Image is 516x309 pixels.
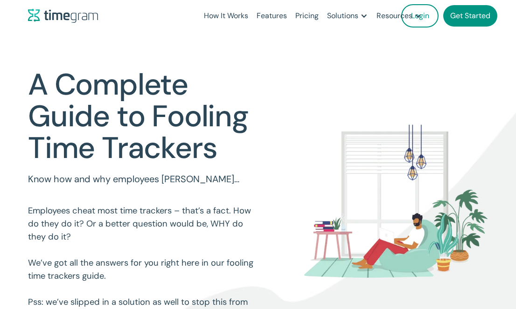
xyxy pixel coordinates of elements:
[377,9,412,22] div: Resources
[327,9,358,22] div: Solutions
[28,69,258,164] h1: A Complete Guide to Fooling Time Trackers
[28,173,258,186] p: Know how and why employees [PERSON_NAME]…
[468,249,512,293] iframe: Tidio Chat
[443,5,497,27] a: Get Started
